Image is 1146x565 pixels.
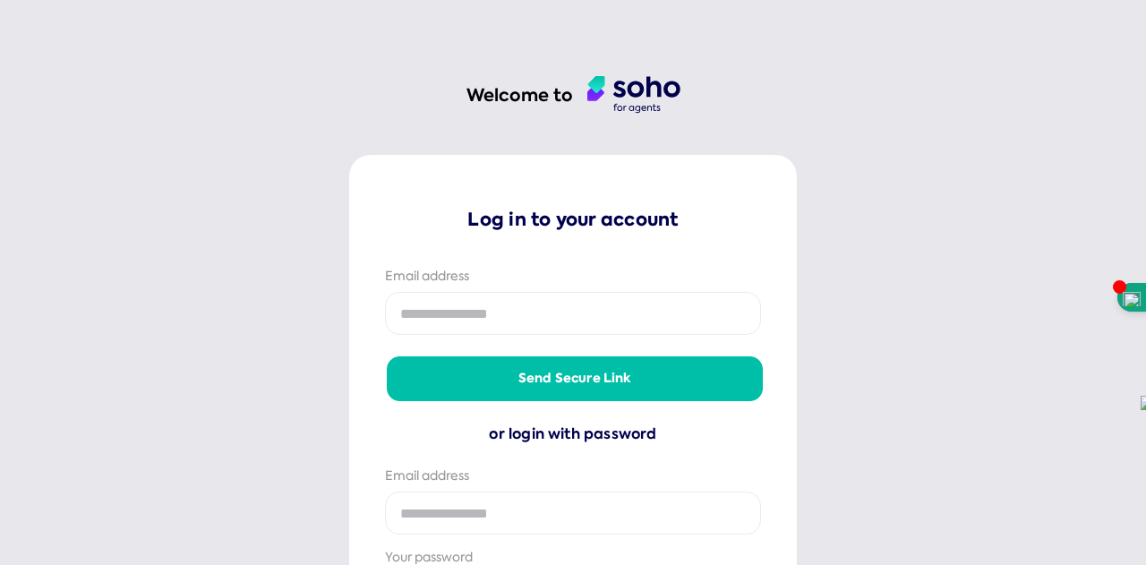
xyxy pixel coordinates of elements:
[385,207,761,232] p: Log in to your account
[385,467,761,485] div: Email address
[466,83,573,107] h1: Welcome to
[587,76,680,114] img: agent logo
[385,268,761,286] div: Email address
[387,356,763,401] button: Send secure link
[385,423,761,446] div: or login with password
